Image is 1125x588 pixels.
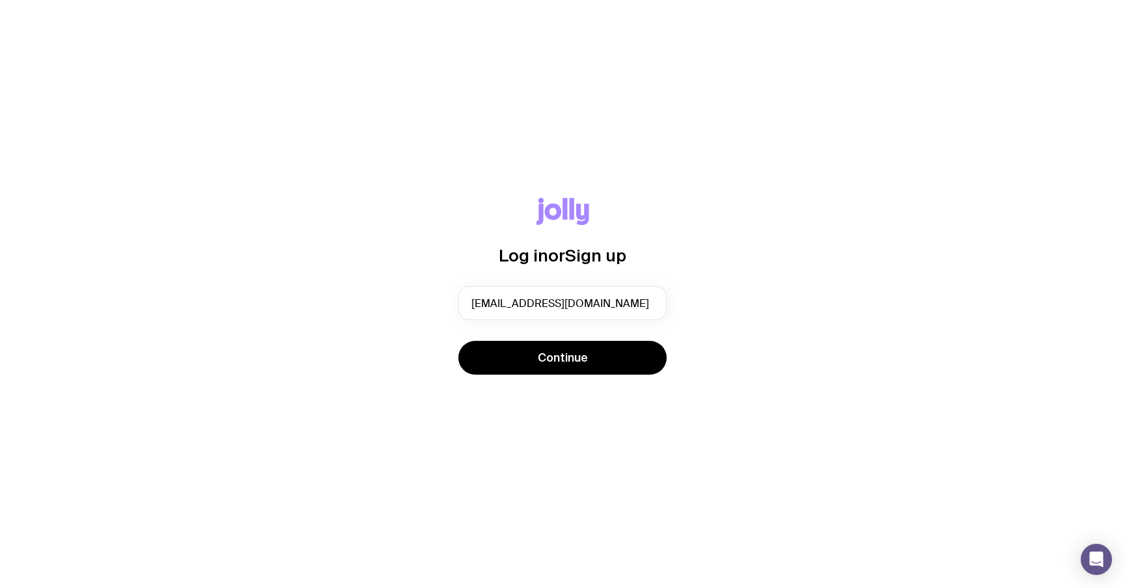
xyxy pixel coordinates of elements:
input: you@email.com [458,286,667,320]
span: Log in [499,246,548,265]
span: Sign up [565,246,626,265]
button: Continue [458,341,667,375]
div: Open Intercom Messenger [1081,544,1112,575]
span: or [548,246,565,265]
span: Continue [538,350,588,366]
